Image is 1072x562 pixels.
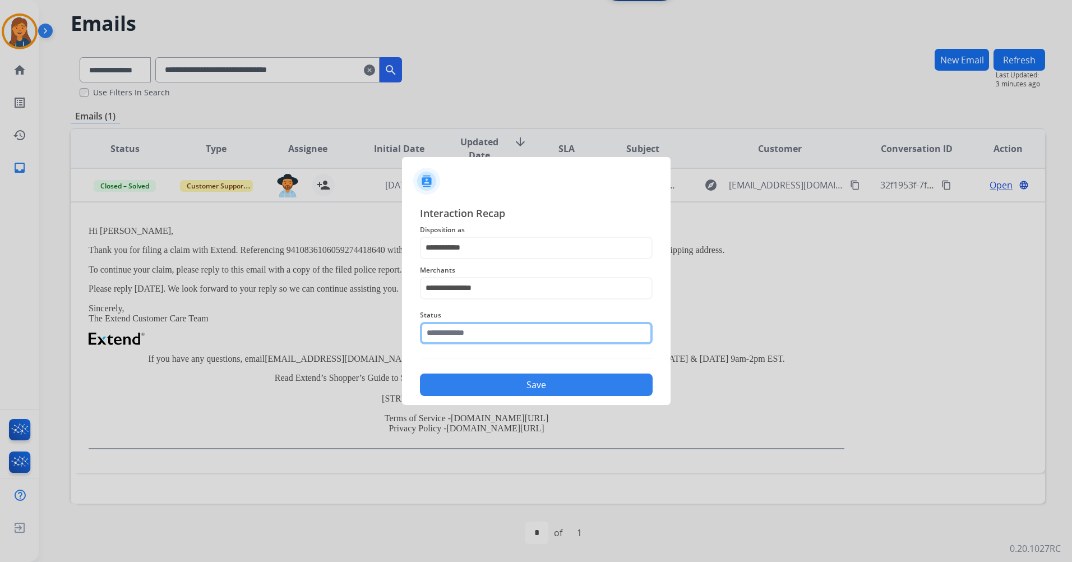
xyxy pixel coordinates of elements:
[413,168,440,195] img: contactIcon
[420,205,653,223] span: Interaction Recap
[420,374,653,396] button: Save
[1010,542,1061,555] p: 0.20.1027RC
[420,223,653,237] span: Disposition as
[420,264,653,277] span: Merchants
[420,308,653,322] span: Status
